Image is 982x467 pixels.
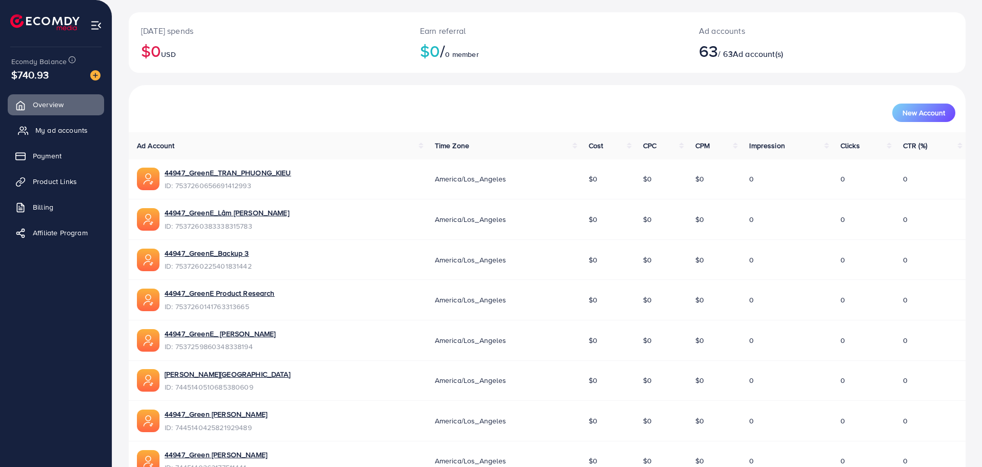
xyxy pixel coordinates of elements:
span: $0 [643,174,652,184]
span: 0 [840,456,845,466]
span: $0 [589,214,597,225]
span: Overview [33,99,64,110]
span: Clicks [840,140,860,151]
span: Cost [589,140,604,151]
span: America/Los_Angeles [435,255,507,265]
span: $0 [643,375,652,385]
span: $0 [589,456,597,466]
span: ID: 7537260141763313665 [165,301,275,312]
span: 0 [840,375,845,385]
img: ic-ads-acc.e4c84228.svg [137,329,159,352]
span: America/Los_Angeles [435,416,507,426]
span: 0 [840,416,845,426]
span: 0 [749,335,754,346]
span: $0 [589,416,597,426]
p: Ad accounts [699,25,884,37]
span: 0 [749,174,754,184]
span: ID: 7537260383338315783 [165,221,289,231]
a: Payment [8,146,104,166]
span: My ad accounts [35,125,88,135]
img: logo [10,14,79,30]
span: $0 [695,416,704,426]
span: CPC [643,140,656,151]
p: Earn referral [420,25,674,37]
span: ID: 7445140510685380609 [165,382,290,392]
span: $0 [589,335,597,346]
img: ic-ads-acc.e4c84228.svg [137,249,159,271]
img: ic-ads-acc.e4c84228.svg [137,369,159,392]
span: Payment [33,151,62,161]
span: America/Los_Angeles [435,456,507,466]
span: 0 [749,456,754,466]
span: $0 [643,255,652,265]
span: $0 [589,295,597,305]
span: America/Los_Angeles [435,295,507,305]
span: Affiliate Program [33,228,88,238]
span: $0 [695,174,704,184]
img: ic-ads-acc.e4c84228.svg [137,410,159,432]
span: 0 [749,295,754,305]
a: Billing [8,197,104,217]
span: $0 [695,295,704,305]
span: 0 [903,174,908,184]
span: $0 [589,255,597,265]
button: New Account [892,104,955,122]
img: ic-ads-acc.e4c84228.svg [137,168,159,190]
a: Affiliate Program [8,222,104,243]
span: Billing [33,202,53,212]
span: $0 [695,214,704,225]
span: 0 [749,375,754,385]
span: ID: 7445140425821929489 [165,422,267,433]
a: 44947_Green [PERSON_NAME] [165,409,267,419]
img: image [90,70,101,80]
a: 44947_GreenE_Backup 3 [165,248,249,258]
span: Product Links [33,176,77,187]
h2: $0 [141,41,395,60]
iframe: Chat [938,421,974,459]
span: USD [161,49,175,59]
span: 0 [840,174,845,184]
span: America/Los_Angeles [435,335,507,346]
span: CPM [695,140,710,151]
span: 0 [903,375,908,385]
span: $740.93 [11,67,49,82]
a: My ad accounts [8,120,104,140]
span: / [440,39,445,63]
span: Ecomdy Balance [11,56,67,67]
span: CTR (%) [903,140,927,151]
span: 0 [903,295,908,305]
span: $0 [643,335,652,346]
span: 0 [903,416,908,426]
span: New Account [903,109,945,116]
span: America/Los_Angeles [435,174,507,184]
a: [PERSON_NAME][GEOGRAPHIC_DATA] [165,369,290,379]
span: 0 member [445,49,478,59]
span: 0 [749,416,754,426]
span: 0 [903,335,908,346]
span: ID: 7537260225401831442 [165,261,252,271]
span: America/Los_Angeles [435,214,507,225]
span: 0 [840,295,845,305]
span: Time Zone [435,140,469,151]
span: $0 [589,174,597,184]
a: 44947_GreenE Product Research [165,288,275,298]
span: 63 [699,39,718,63]
span: $0 [695,456,704,466]
span: America/Los_Angeles [435,375,507,385]
span: ID: 7537260656691412993 [165,180,291,191]
h2: $0 [420,41,674,60]
span: $0 [695,255,704,265]
span: $0 [643,456,652,466]
span: $0 [643,416,652,426]
span: 0 [749,255,754,265]
span: 0 [903,214,908,225]
span: $0 [643,295,652,305]
h2: / 63 [699,41,884,60]
span: ID: 7537259860348338194 [165,341,275,352]
span: 0 [840,255,845,265]
span: 0 [840,214,845,225]
span: Ad account(s) [733,48,783,59]
a: 44947_GreenE_TRAN_PHUONG_KIEU [165,168,291,178]
span: $0 [643,214,652,225]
